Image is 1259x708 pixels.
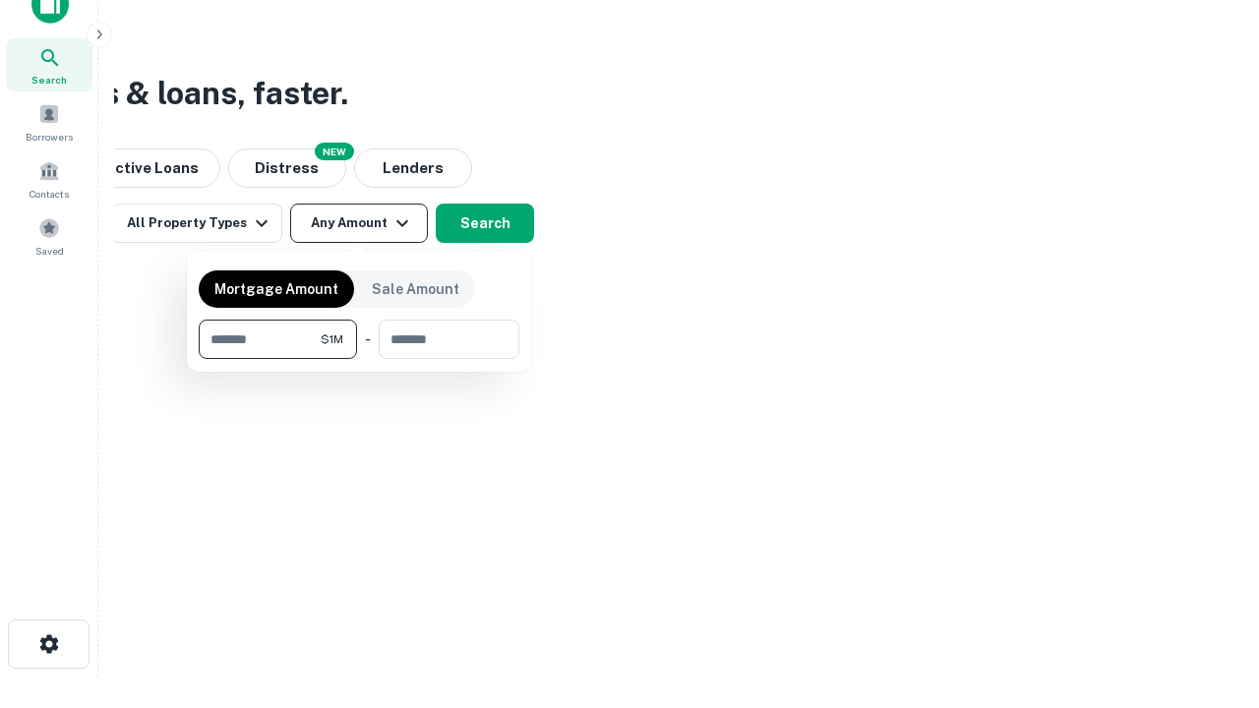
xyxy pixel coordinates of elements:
iframe: Chat Widget [1161,551,1259,645]
div: - [365,320,371,359]
span: $1M [321,330,343,348]
p: Mortgage Amount [214,278,338,300]
p: Sale Amount [372,278,459,300]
